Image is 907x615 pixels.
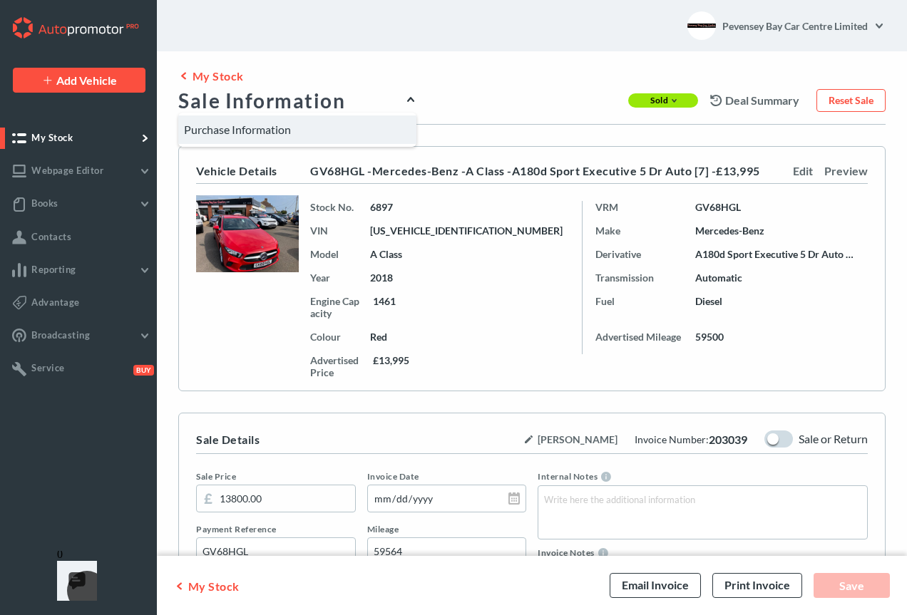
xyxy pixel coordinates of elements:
[31,132,73,143] span: My Stock
[595,224,684,237] span: Make
[722,11,886,40] a: Pevensey Bay Car Centre Limited
[196,433,260,446] div: Sale Details
[133,365,154,376] span: Buy
[695,201,741,213] span: GV68HGL
[695,224,764,237] span: Mercedes-Benz
[466,164,512,177] span: A Class -
[178,88,416,113] div: Sale Information
[56,73,117,87] span: Add Vehicle
[49,551,111,612] iframe: Front Chat
[824,164,868,177] a: Preview
[367,524,527,534] label: Mileage
[595,201,684,213] span: VRM
[13,68,145,93] a: Add Vehicle
[367,471,527,482] label: Invoice Date
[816,89,886,112] div: Reset Sale
[196,195,299,272] img: vehicle img
[31,197,58,209] span: Books
[196,471,356,482] label: Sale Price
[367,537,527,565] input: Mileage
[525,433,618,445] span: [PERSON_NAME]
[310,224,359,237] span: VIN
[695,272,742,284] span: Automatic
[310,272,359,284] span: Year
[196,524,356,534] label: Payment Reference
[184,123,291,136] a: Purchase Information
[695,295,722,319] span: Diesel
[712,573,802,598] div: Print Invoice
[370,331,387,343] span: Red
[178,69,244,84] a: My Stock
[310,331,359,343] span: Colour
[716,164,760,177] span: £13,995
[610,573,701,598] div: Email Invoice
[595,272,684,284] span: Transmission
[31,329,90,341] span: Broadcasting
[310,354,362,378] span: Advertised Price
[196,164,277,177] div: Vehicle Details
[310,248,359,260] span: Model
[373,354,409,378] span: £13,995
[310,201,359,213] span: Stock No.
[367,485,527,512] input: dd/mm/yyyy
[799,430,868,448] div: Sale or Return
[370,224,563,237] span: WDD1770032V010395
[31,362,65,373] span: Service
[370,201,393,213] span: 6897
[370,248,402,260] span: A Class
[372,164,466,177] span: Mercedes-Benz -
[373,295,396,319] span: 1461
[31,296,80,308] span: Advantage
[538,471,598,482] span: Internal Notes
[31,264,76,275] span: Reporting
[709,433,747,446] span: 203039
[310,164,372,177] span: GV68HGL -
[196,485,356,512] input: 0.00
[628,93,698,108] div: Sold
[538,547,595,559] span: Invoice Notes
[174,579,240,594] a: My Stock
[130,363,151,375] button: Buy
[310,295,362,319] span: Engine Capacity
[595,331,684,343] span: Advertised Mileage
[31,165,103,176] span: Webpage Editor
[635,433,709,445] span: Invoice Number:
[31,231,71,242] span: Contacts
[512,164,717,177] span: A180d Sport Executive 5 Dr Auto [7] -
[695,248,855,260] span: A180d Sport Executive 5 Dr Auto [7]
[695,331,724,343] span: 59500
[595,295,684,319] span: Fuel
[196,537,356,565] input: Payment Reference
[595,248,684,260] span: Derivative
[793,164,813,177] a: Edit
[370,272,393,284] span: 2018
